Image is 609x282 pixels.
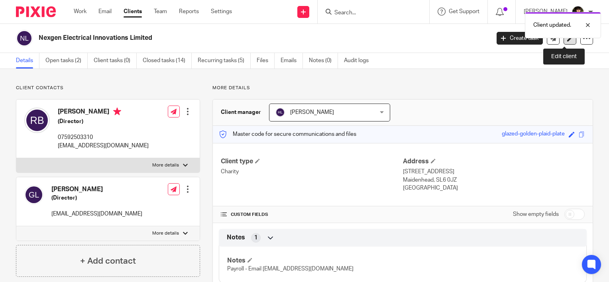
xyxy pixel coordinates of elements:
a: Files [257,53,275,69]
a: Settings [211,8,232,16]
i: Primary [113,108,121,116]
a: Reports [179,8,199,16]
h4: CUSTOM FIELDS [221,211,403,218]
img: svg%3E [24,185,43,204]
p: [GEOGRAPHIC_DATA] [403,184,585,192]
div: glazed-golden-plaid-plate [502,130,565,139]
span: Payroll - Email [EMAIL_ADDRESS][DOMAIN_NAME] [227,266,354,272]
h2: Nexgen Electrical Innovations Limited [39,34,395,42]
h4: [PERSON_NAME] [58,108,149,117]
p: Charity [221,168,403,176]
a: Work [74,8,86,16]
p: [EMAIL_ADDRESS][DOMAIN_NAME] [51,210,142,218]
span: [PERSON_NAME] [290,110,334,115]
a: Client tasks (0) [94,53,137,69]
p: [STREET_ADDRESS] [403,168,585,176]
a: Team [154,8,167,16]
a: Recurring tasks (5) [198,53,251,69]
p: Client contacts [16,85,200,91]
a: Audit logs [344,53,375,69]
p: 07592503310 [58,133,149,141]
p: Master code for secure communications and files [219,130,356,138]
p: More details [152,162,179,168]
p: More details [212,85,593,91]
p: Client updated. [533,21,571,29]
h4: Address [403,157,585,166]
h5: (Director) [51,194,142,202]
img: svg%3E [275,108,285,117]
h4: Client type [221,157,403,166]
a: Email [98,8,112,16]
h5: (Director) [58,117,149,125]
a: Open tasks (2) [45,53,88,69]
a: Closed tasks (14) [143,53,192,69]
span: 1 [254,234,257,242]
a: Clients [124,8,142,16]
a: Create task [497,32,543,45]
p: [EMAIL_ADDRESS][DOMAIN_NAME] [58,142,149,150]
h4: + Add contact [80,255,136,267]
a: Details [16,53,39,69]
img: svg%3E [16,30,33,47]
span: Notes [227,233,245,242]
p: Maidenhead, SL6 0JZ [403,176,585,184]
a: Emails [281,53,303,69]
img: svg%3E [24,108,50,133]
h3: Client manager [221,108,261,116]
h4: [PERSON_NAME] [51,185,142,194]
label: Show empty fields [513,210,559,218]
h4: Notes [227,257,403,265]
img: Pixie [16,6,56,17]
p: More details [152,230,179,237]
a: Notes (0) [309,53,338,69]
img: 20210723_200136.jpg [572,6,584,18]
